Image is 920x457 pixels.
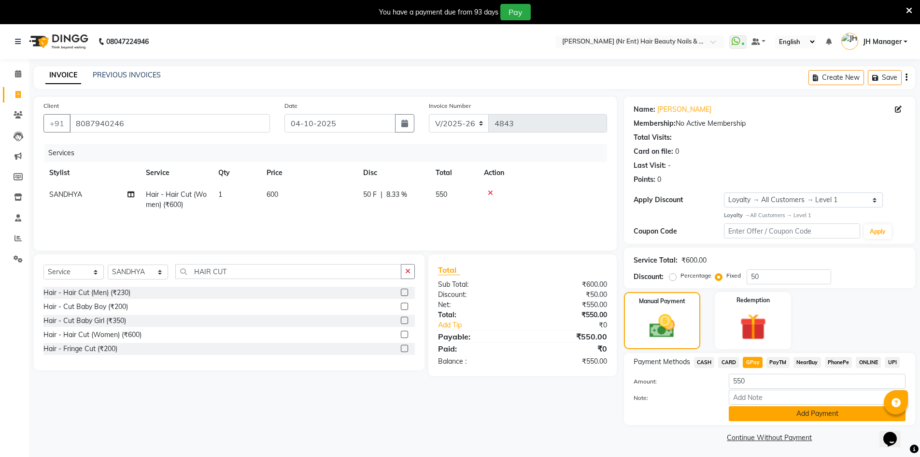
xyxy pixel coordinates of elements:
div: 0 [675,147,679,157]
span: PayTM [766,357,790,368]
div: ₹0 [538,320,614,330]
img: _cash.svg [641,311,683,341]
span: JH Manager [863,37,902,47]
div: ₹550.00 [523,331,614,342]
th: Service [140,162,212,184]
button: Pay [500,4,531,20]
span: 1 [218,190,222,199]
div: Coupon Code [634,226,724,236]
span: NearBuy [793,357,821,368]
span: 550 [436,190,447,199]
div: Hair - Cut Baby Boy (₹200) [43,302,128,312]
label: Client [43,102,59,110]
th: Qty [212,162,261,184]
div: Hair - Fringe Cut (₹200) [43,344,117,354]
div: Hair - Hair Cut (Women) (₹600) [43,330,142,340]
img: logo [25,28,91,55]
input: Add Note [729,390,906,405]
label: Fixed [726,271,741,280]
label: Note: [626,394,722,402]
img: JH Manager [841,33,858,50]
span: GPay [743,357,763,368]
button: Apply [864,224,892,239]
label: Date [284,102,297,110]
div: Total Visits: [634,133,672,143]
span: 8.33 % [386,190,407,200]
div: Name: [634,104,655,115]
div: Total: [431,310,523,320]
div: Service Total: [634,255,678,265]
div: ₹600.00 [681,255,707,265]
label: Manual Payment [639,297,685,306]
div: ₹600.00 [523,280,614,290]
div: All Customers → Level 1 [724,211,906,220]
label: Amount: [626,377,722,386]
div: ₹0 [523,343,614,354]
div: ₹550.00 [523,310,614,320]
span: 600 [267,190,278,199]
span: SANDHYA [49,190,82,199]
input: Enter Offer / Coupon Code [724,223,860,238]
div: Discount: [431,290,523,300]
input: Search or Scan [175,264,401,279]
span: PhonePe [825,357,852,368]
th: Disc [357,162,430,184]
div: ₹550.00 [523,300,614,310]
div: Apply Discount [634,195,724,205]
a: INVOICE [45,67,81,84]
label: Redemption [736,296,770,305]
div: ₹50.00 [523,290,614,300]
span: 50 F [363,190,377,200]
span: Payment Methods [634,357,690,367]
div: Membership: [634,118,676,129]
span: ONLINE [856,357,881,368]
div: Balance : [431,356,523,367]
a: [PERSON_NAME] [657,104,711,115]
span: | [381,190,382,200]
button: +91 [43,114,71,133]
div: Sub Total: [431,280,523,290]
label: Invoice Number [429,102,471,110]
th: Stylist [43,162,140,184]
div: Hair - Cut Baby Girl (₹350) [43,316,126,326]
span: CASH [694,357,715,368]
button: Save [868,70,902,85]
div: Paid: [431,343,523,354]
span: Hair - Hair Cut (Women) (₹600) [146,190,207,209]
img: _gift.svg [732,310,775,343]
span: Total [438,265,460,275]
iframe: chat widget [879,418,910,447]
input: Search by Name/Mobile/Email/Code [70,114,270,133]
input: Amount [729,374,906,389]
div: Payable: [431,331,523,342]
span: UPI [885,357,900,368]
th: Price [261,162,357,184]
button: Create New [808,70,864,85]
div: Points: [634,175,655,185]
span: CARD [718,357,739,368]
div: Services [44,144,614,162]
th: Action [478,162,607,184]
label: Percentage [680,271,711,280]
b: 08047224946 [106,28,149,55]
div: Last Visit: [634,161,666,171]
div: Net: [431,300,523,310]
div: ₹550.00 [523,356,614,367]
div: Card on file: [634,147,673,157]
th: Total [430,162,478,184]
a: Continue Without Payment [626,433,913,443]
div: 0 [657,175,661,185]
div: You have a payment due from 93 days [379,7,498,17]
div: No Active Membership [634,118,906,129]
a: Add Tip [431,320,538,330]
div: - [668,161,671,171]
div: Discount: [634,272,664,282]
button: Add Payment [729,406,906,421]
div: Hair - Hair Cut (Men) (₹230) [43,288,130,298]
strong: Loyalty → [724,212,750,219]
a: PREVIOUS INVOICES [93,71,161,79]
